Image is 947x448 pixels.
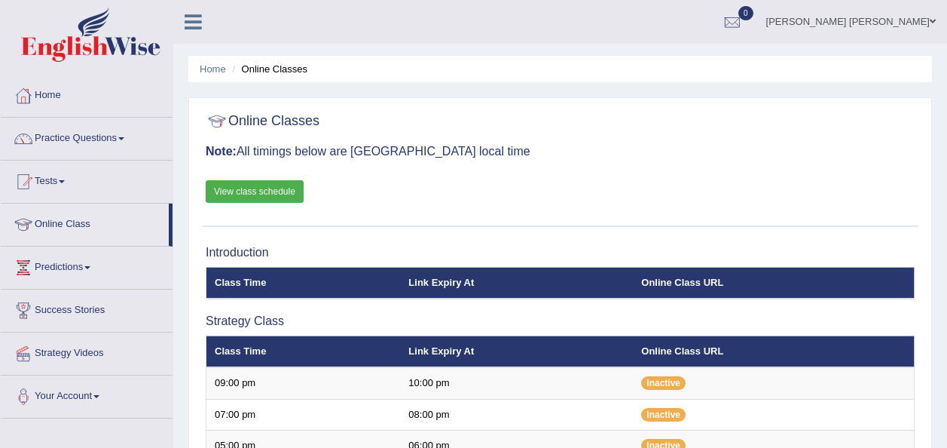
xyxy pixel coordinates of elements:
[206,180,304,203] a: View class schedule
[206,267,401,299] th: Class Time
[400,367,633,399] td: 10:00 pm
[206,336,401,367] th: Class Time
[206,110,319,133] h2: Online Classes
[206,145,237,158] b: Note:
[1,161,173,198] a: Tests
[400,336,633,367] th: Link Expiry At
[1,75,173,112] a: Home
[633,336,914,367] th: Online Class URL
[200,63,226,75] a: Home
[206,399,401,431] td: 07:00 pm
[633,267,914,299] th: Online Class URL
[1,204,169,241] a: Online Class
[206,246,915,259] h3: Introduction
[641,408,686,422] span: Inactive
[400,399,633,431] td: 08:00 pm
[206,367,401,399] td: 09:00 pm
[206,315,915,328] h3: Strategy Class
[1,118,173,155] a: Practice Questions
[1,376,173,413] a: Your Account
[400,267,633,299] th: Link Expiry At
[641,376,686,390] span: Inactive
[1,247,173,284] a: Predictions
[1,333,173,370] a: Strategy Videos
[206,145,915,158] h3: All timings below are [GEOGRAPHIC_DATA] local time
[738,6,753,20] span: 0
[1,290,173,327] a: Success Stories
[228,62,307,76] li: Online Classes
